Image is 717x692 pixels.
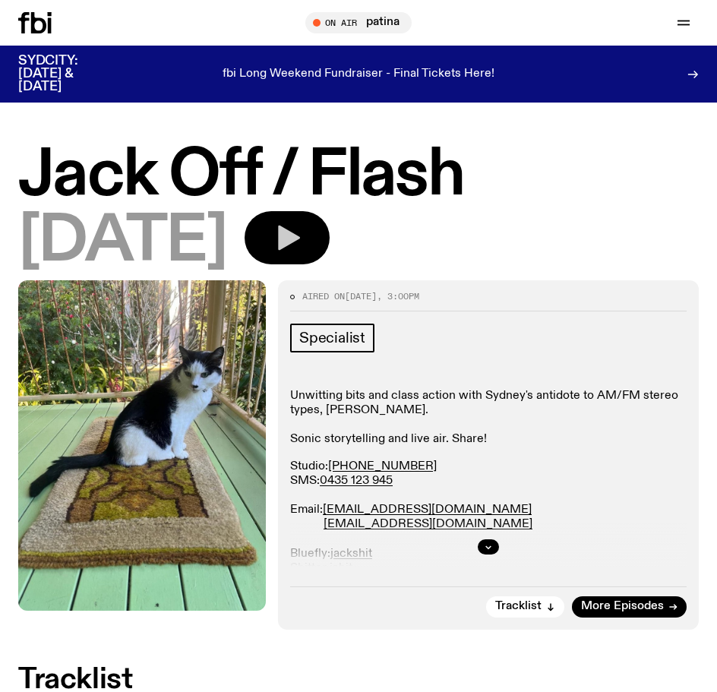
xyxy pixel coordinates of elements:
a: More Episodes [572,596,687,618]
span: Tracklist [495,601,542,612]
span: [DATE] [345,290,377,302]
p: fbi Long Weekend Fundraiser - Final Tickets Here! [223,68,494,81]
span: More Episodes [581,601,664,612]
span: [DATE] [18,211,226,273]
span: , 3:00pm [377,290,419,302]
span: Specialist [299,330,365,346]
h3: SYDCITY: [DATE] & [DATE] [18,55,115,93]
span: Aired on [302,290,345,302]
a: [EMAIL_ADDRESS][DOMAIN_NAME] [323,504,532,516]
a: 0435 123 945 [320,475,393,487]
a: Specialist [290,324,374,352]
h1: Jack Off / Flash [18,145,699,207]
a: [PHONE_NUMBER] [328,460,437,472]
p: Unwitting bits and class action with Sydney's antidote to AM/FM stereo types, [PERSON_NAME]. Soni... [290,389,687,447]
button: Tracklist [486,596,564,618]
p: Studio: SMS: Email: Bluefly: Shitter: Instagran: Fakebook: Home: [290,460,687,634]
button: On Airpatina [305,12,412,33]
a: [EMAIL_ADDRESS][DOMAIN_NAME] [324,518,532,530]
